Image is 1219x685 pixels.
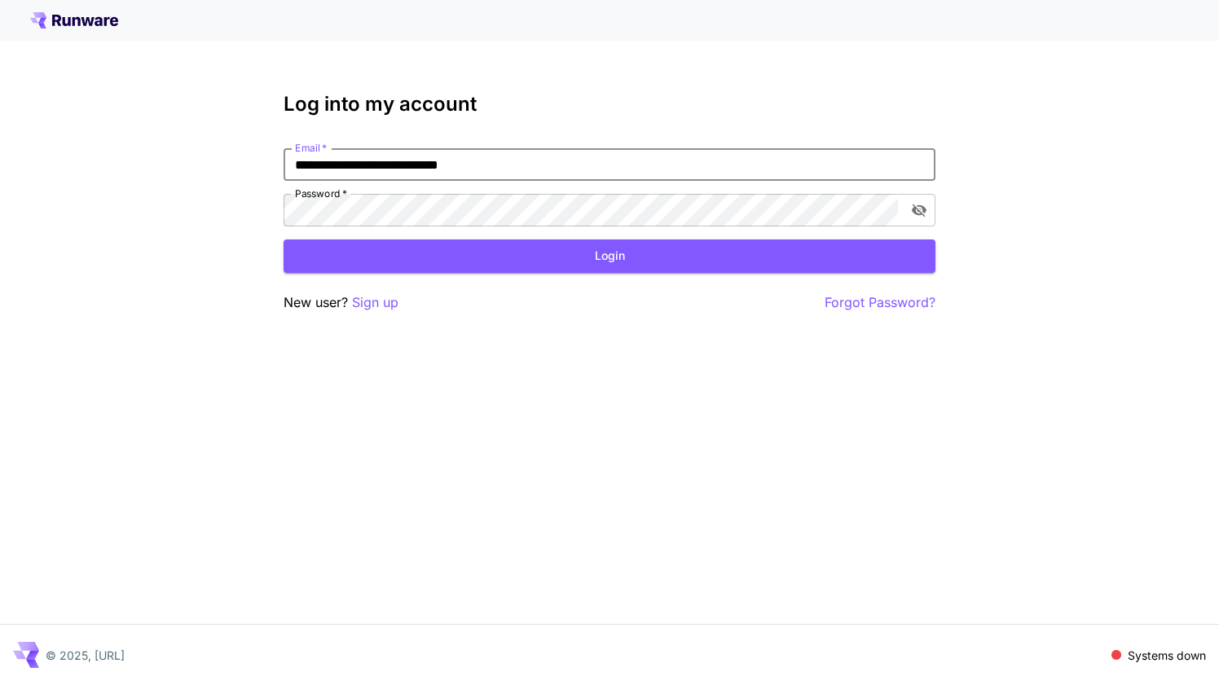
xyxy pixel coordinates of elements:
button: toggle password visibility [904,195,934,225]
p: New user? [284,292,398,313]
label: Email [295,141,327,155]
h3: Log into my account [284,93,935,116]
p: © 2025, [URL] [46,647,125,664]
button: Sign up [352,292,398,313]
button: Forgot Password? [825,292,935,313]
label: Password [295,187,347,200]
p: Systems down [1128,647,1206,664]
button: Login [284,239,935,273]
